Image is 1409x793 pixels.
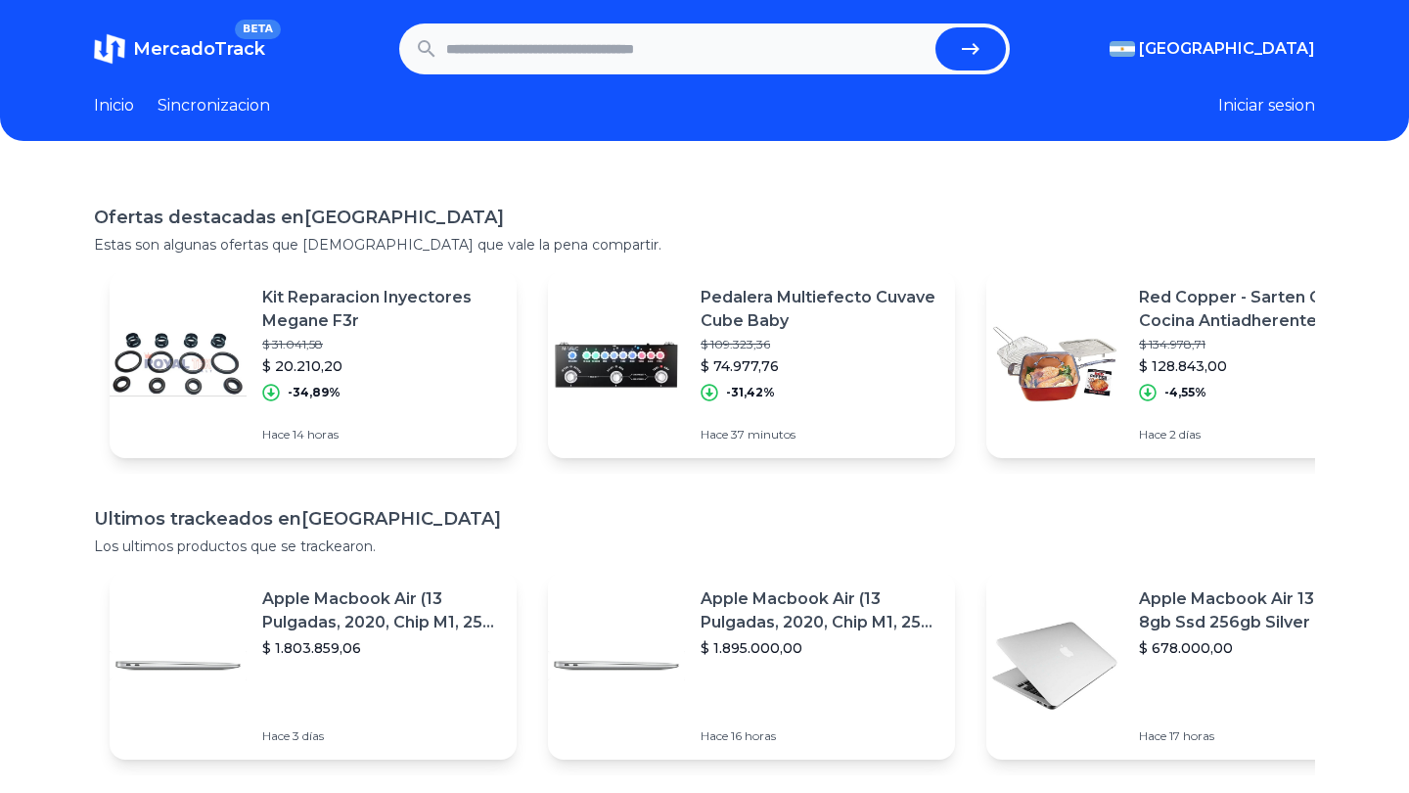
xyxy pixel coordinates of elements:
p: Hace 2 días [1139,427,1378,443]
p: Estas son algunas ofertas que [DEMOGRAPHIC_DATA] que vale la pena compartir. [94,235,1315,255]
p: -4,55% [1164,385,1206,400]
img: Featured image [110,296,247,433]
p: Los ultimos productos que se trackearon. [94,536,1315,556]
p: Hace 16 horas [701,728,939,744]
p: $ 74.977,76 [701,356,939,376]
p: Apple Macbook Air 13 Core I5 8gb Ssd 256gb Silver [1139,587,1378,634]
p: -31,42% [726,385,775,400]
p: $ 20.210,20 [262,356,501,376]
p: Hace 17 horas [1139,728,1378,744]
img: Featured image [986,296,1123,433]
p: $ 678.000,00 [1139,638,1378,658]
a: Sincronizacion [158,94,270,117]
span: MercadoTrack [133,38,265,60]
img: Argentina [1110,41,1135,57]
h1: Ofertas destacadas en [GEOGRAPHIC_DATA] [94,204,1315,231]
a: Featured imageApple Macbook Air (13 Pulgadas, 2020, Chip M1, 256 Gb De Ssd, 8 Gb De Ram) - Plata$... [548,572,955,760]
p: $ 128.843,00 [1139,356,1378,376]
p: Red Copper - Sarten Cobre Cocina Antiadherente - Original Tv [1139,286,1378,333]
p: Hace 37 minutos [701,427,939,443]
a: Featured imageKit Reparacion Inyectores Megane F3r$ 31.041,58$ 20.210,20-34,89%Hace 14 horas [110,270,517,458]
p: Apple Macbook Air (13 Pulgadas, 2020, Chip M1, 256 Gb De Ssd, 8 Gb De Ram) - Plata [701,587,939,634]
p: -34,89% [288,385,341,400]
a: Inicio [94,94,134,117]
a: Featured imageRed Copper - Sarten Cobre Cocina Antiadherente - Original Tv$ 134.978,71$ 128.843,0... [986,270,1393,458]
p: $ 134.978,71 [1139,337,1378,352]
p: $ 31.041,58 [262,337,501,352]
p: $ 1.803.859,06 [262,638,501,658]
p: $ 1.895.000,00 [701,638,939,658]
img: Featured image [548,597,685,734]
img: MercadoTrack [94,33,125,65]
p: Apple Macbook Air (13 Pulgadas, 2020, Chip M1, 256 Gb De Ssd, 8 Gb De Ram) - Plata [262,587,501,634]
a: Featured imageApple Macbook Air 13 Core I5 8gb Ssd 256gb Silver$ 678.000,00Hace 17 horas [986,572,1393,760]
button: [GEOGRAPHIC_DATA] [1110,37,1315,61]
img: Featured image [548,296,685,433]
p: Hace 14 horas [262,427,501,443]
p: Hace 3 días [262,728,501,744]
a: Featured imagePedalera Multiefecto Cuvave Cube Baby$ 109.323,36$ 74.977,76-31,42%Hace 37 minutos [548,270,955,458]
img: Featured image [110,597,247,734]
p: Pedalera Multiefecto Cuvave Cube Baby [701,286,939,333]
img: Featured image [986,597,1123,734]
a: MercadoTrackBETA [94,33,265,65]
p: $ 109.323,36 [701,337,939,352]
button: Iniciar sesion [1218,94,1315,117]
p: Kit Reparacion Inyectores Megane F3r [262,286,501,333]
span: BETA [235,20,281,39]
span: [GEOGRAPHIC_DATA] [1139,37,1315,61]
a: Featured imageApple Macbook Air (13 Pulgadas, 2020, Chip M1, 256 Gb De Ssd, 8 Gb De Ram) - Plata$... [110,572,517,760]
h1: Ultimos trackeados en [GEOGRAPHIC_DATA] [94,505,1315,533]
